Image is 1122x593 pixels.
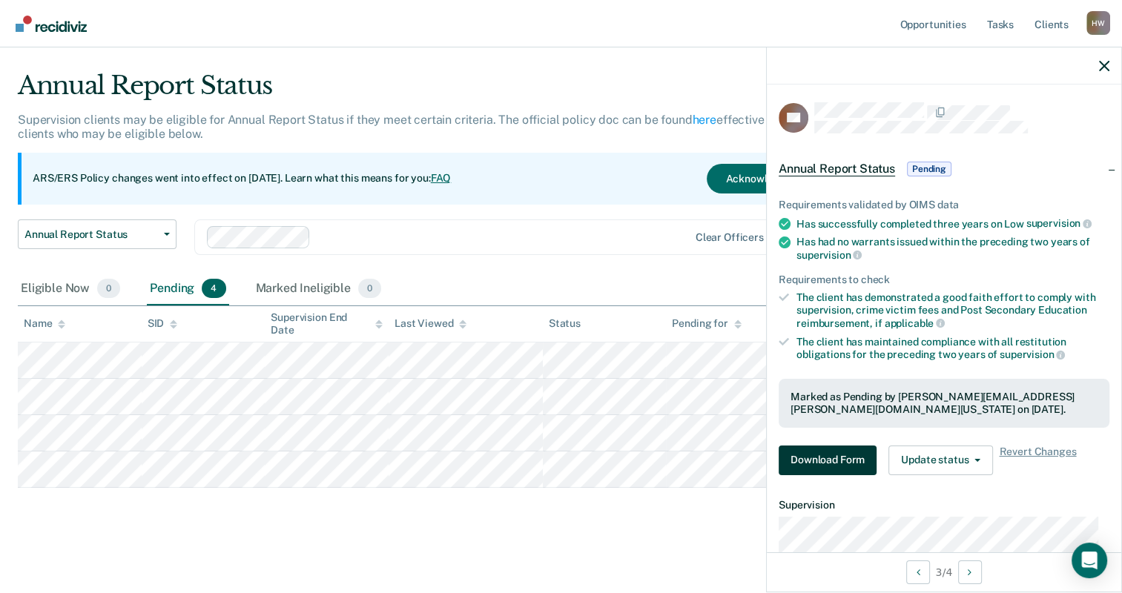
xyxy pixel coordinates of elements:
a: FAQ [431,172,452,184]
p: Supervision clients may be eligible for Annual Report Status if they meet certain criteria. The o... [18,113,848,141]
div: Annual Report StatusPending [767,145,1121,193]
span: supervision [1000,348,1065,360]
span: 0 [97,279,120,298]
div: H W [1086,11,1110,35]
button: Profile dropdown button [1086,11,1110,35]
div: The client has demonstrated a good faith effort to comply with supervision, crime victim fees and... [796,291,1109,329]
div: Marked as Pending by [PERSON_NAME][EMAIL_ADDRESS][PERSON_NAME][DOMAIN_NAME][US_STATE] on [DATE]. [791,391,1098,416]
div: Open Intercom Messenger [1072,543,1107,578]
div: Requirements validated by OIMS data [779,199,1109,211]
span: Revert Changes [999,445,1076,475]
span: applicable [885,317,945,329]
div: Requirements to check [779,274,1109,286]
button: Previous Opportunity [906,560,930,584]
a: here [693,113,716,127]
div: Last Viewed [395,317,466,330]
div: Name [24,317,65,330]
dt: Supervision [779,499,1109,511]
button: Download Form [779,445,877,475]
img: Recidiviz [16,16,87,32]
span: supervision [1026,217,1092,229]
span: Annual Report Status [24,228,158,241]
div: Pending for [672,317,741,330]
div: SID [148,317,178,330]
button: Acknowledge & Close [707,164,848,193]
span: Annual Report Status [779,162,895,176]
div: Supervision End Date [271,311,383,337]
button: Update status [888,445,993,475]
div: 3 / 4 [767,552,1121,592]
div: Status [549,317,581,330]
div: Marked Ineligible [253,273,385,305]
div: Pending [147,273,228,305]
span: supervision [796,249,862,261]
span: 0 [358,279,381,298]
div: Has had no warrants issued within the preceding two years of [796,236,1109,261]
span: Pending [907,162,951,176]
div: Eligible Now [18,273,123,305]
a: Navigate to form link [779,445,882,475]
p: ARS/ERS Policy changes went into effect on [DATE]. Learn what this means for you: [33,171,451,186]
div: Clear officers [696,231,764,244]
span: 4 [202,279,225,298]
div: Has successfully completed three years on Low [796,217,1109,231]
div: The client has maintained compliance with all restitution obligations for the preceding two years of [796,336,1109,361]
div: Annual Report Status [18,70,859,113]
button: Next Opportunity [958,560,982,584]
